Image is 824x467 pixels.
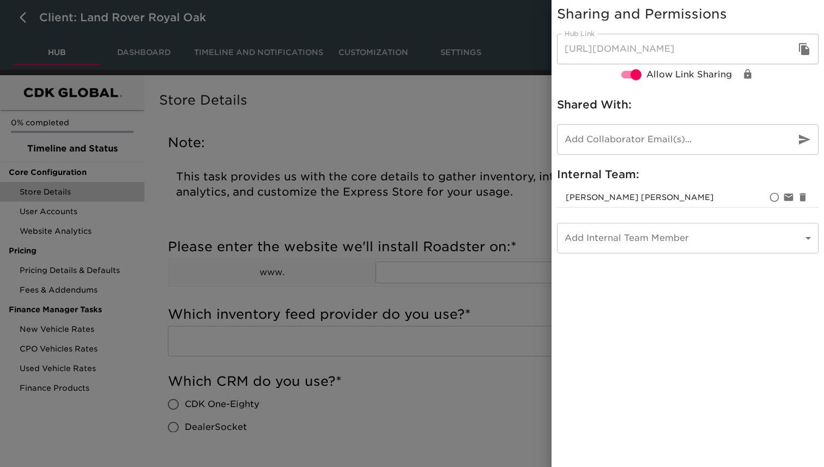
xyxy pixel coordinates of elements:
div: Disable notifications for ryan.tamanini@roadster.com [781,190,796,204]
h6: Shared With: [557,96,819,113]
span: ryan.tamanini@roadster.com [566,193,714,202]
div: Remove ryan.tamanini@roadster.com [796,190,810,204]
h5: Sharing and Permissions [557,5,819,23]
h6: Internal Team: [557,166,819,183]
div: ​ [557,223,819,253]
div: Set as primay account owner [767,190,781,204]
span: Allow Link Sharing [646,68,732,81]
div: Change View/Edit Permissions for Link Share [741,67,755,81]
